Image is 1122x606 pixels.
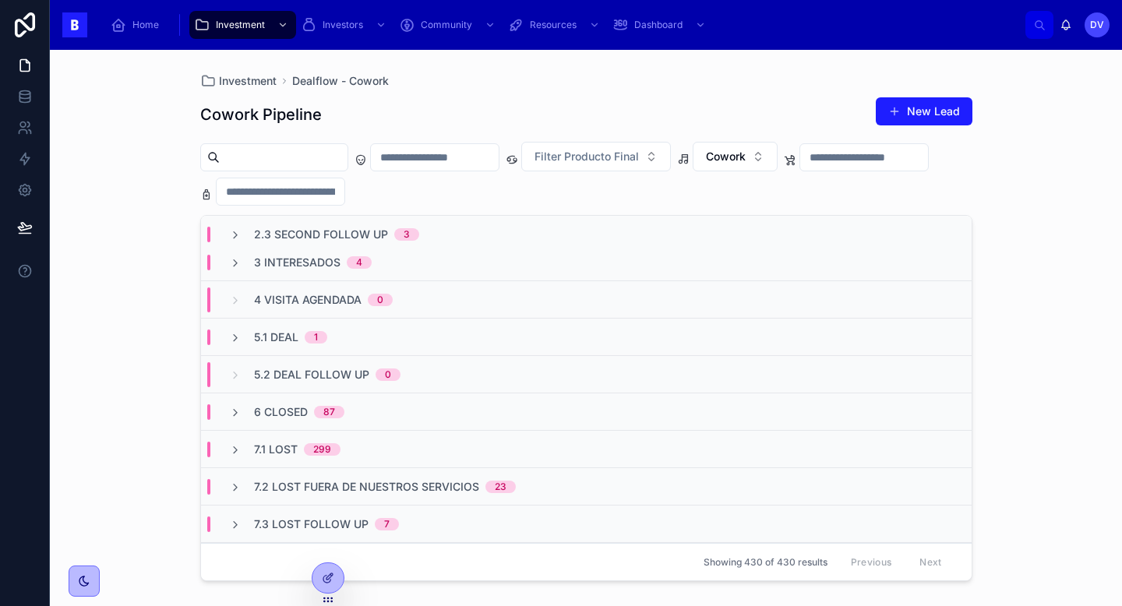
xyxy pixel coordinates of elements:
[706,149,746,164] span: Cowork
[296,11,394,39] a: Investors
[521,142,671,171] button: Select Button
[254,404,308,420] span: 6 Closed
[704,556,827,569] span: Showing 430 of 430 results
[608,11,714,39] a: Dashboard
[530,19,577,31] span: Resources
[421,19,472,31] span: Community
[356,256,362,269] div: 4
[1090,19,1104,31] span: DV
[132,19,159,31] span: Home
[535,149,639,164] span: Filter Producto Final
[404,228,410,241] div: 3
[254,479,479,495] span: 7.2 Lost Fuera de nuestros servicios
[313,443,331,456] div: 299
[219,73,277,89] span: Investment
[503,11,608,39] a: Resources
[254,292,362,308] span: 4 Visita Agendada
[254,367,369,382] span: 5.2 Deal Follow Up
[254,329,298,345] span: 5.1 Deal
[323,19,363,31] span: Investors
[693,142,778,171] button: Select Button
[385,368,391,381] div: 0
[200,73,277,89] a: Investment
[200,104,322,125] h1: Cowork Pipeline
[216,19,265,31] span: Investment
[106,11,170,39] a: Home
[323,406,335,418] div: 87
[254,227,388,242] span: 2.3 Second Follow Up
[254,442,298,457] span: 7.1 Lost
[314,331,318,344] div: 1
[377,294,383,306] div: 0
[634,19,683,31] span: Dashboard
[254,255,340,270] span: 3 Interesados
[495,481,506,493] div: 23
[384,518,390,530] div: 7
[100,8,1025,42] div: scrollable content
[254,516,369,532] span: 7.3 Lost Follow Up
[62,12,87,37] img: App logo
[292,73,389,89] a: Dealflow - Cowork
[394,11,503,39] a: Community
[876,97,972,125] button: New Lead
[189,11,296,39] a: Investment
